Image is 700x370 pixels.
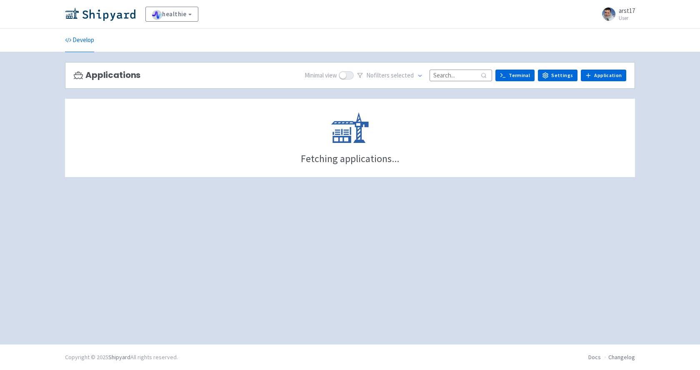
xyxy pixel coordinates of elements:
a: Changelog [608,353,635,361]
a: Settings [538,70,577,81]
a: Develop [65,29,94,52]
a: Application [581,70,626,81]
a: Shipyard [108,353,130,361]
a: Docs [588,353,601,361]
img: Shipyard logo [65,7,135,21]
div: Fetching applications... [301,154,399,164]
h3: Applications [74,70,140,80]
span: Minimal view [305,71,337,80]
input: Search... [430,70,492,81]
a: healthie [145,7,198,22]
a: arst17 User [597,7,635,21]
span: No filter s [366,71,414,80]
span: selected [391,71,414,79]
span: arst17 [619,7,635,15]
a: Terminal [495,70,535,81]
small: User [619,15,635,21]
div: Copyright © 2025 All rights reserved. [65,353,178,362]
